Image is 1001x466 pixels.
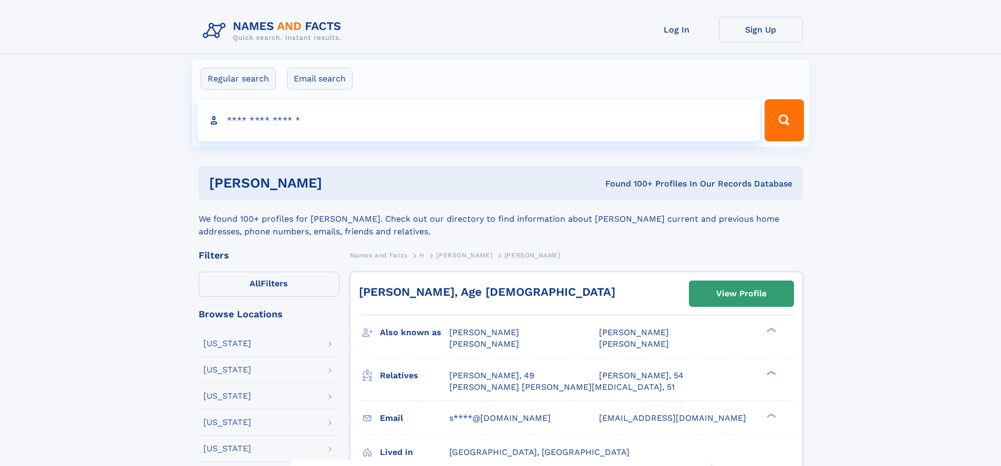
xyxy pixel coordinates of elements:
[419,252,425,259] span: H
[635,17,719,43] a: Log In
[436,248,492,262] a: [PERSON_NAME]
[449,327,519,337] span: [PERSON_NAME]
[203,392,251,400] div: [US_STATE]
[380,443,449,461] h3: Lived in
[599,370,684,381] a: [PERSON_NAME], 54
[287,68,353,90] label: Email search
[203,444,251,453] div: [US_STATE]
[765,99,803,141] button: Search Button
[201,68,276,90] label: Regular search
[203,366,251,374] div: [US_STATE]
[199,200,803,238] div: We found 100+ profiles for [PERSON_NAME]. Check out our directory to find information about [PERS...
[359,285,615,298] a: [PERSON_NAME], Age [DEMOGRAPHIC_DATA]
[209,177,464,190] h1: [PERSON_NAME]
[764,369,777,376] div: ❯
[764,412,777,419] div: ❯
[599,339,669,349] span: [PERSON_NAME]
[689,281,793,306] a: View Profile
[203,339,251,348] div: [US_STATE]
[719,17,803,43] a: Sign Up
[436,252,492,259] span: [PERSON_NAME]
[380,367,449,385] h3: Relatives
[599,327,669,337] span: [PERSON_NAME]
[380,409,449,427] h3: Email
[716,282,767,306] div: View Profile
[199,272,339,297] label: Filters
[199,17,350,45] img: Logo Names and Facts
[449,370,534,381] a: [PERSON_NAME], 49
[198,99,760,141] input: search input
[764,327,777,334] div: ❯
[504,252,561,259] span: [PERSON_NAME]
[199,309,339,319] div: Browse Locations
[199,251,339,260] div: Filters
[449,447,630,457] span: [GEOGRAPHIC_DATA], [GEOGRAPHIC_DATA]
[463,178,792,190] div: Found 100+ Profiles In Our Records Database
[203,418,251,427] div: [US_STATE]
[380,324,449,341] h3: Also known as
[449,339,519,349] span: [PERSON_NAME]
[350,248,408,262] a: Names and Facts
[449,381,675,393] a: [PERSON_NAME] [PERSON_NAME][MEDICAL_DATA], 51
[250,278,261,288] span: All
[599,413,746,423] span: [EMAIL_ADDRESS][DOMAIN_NAME]
[419,248,425,262] a: H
